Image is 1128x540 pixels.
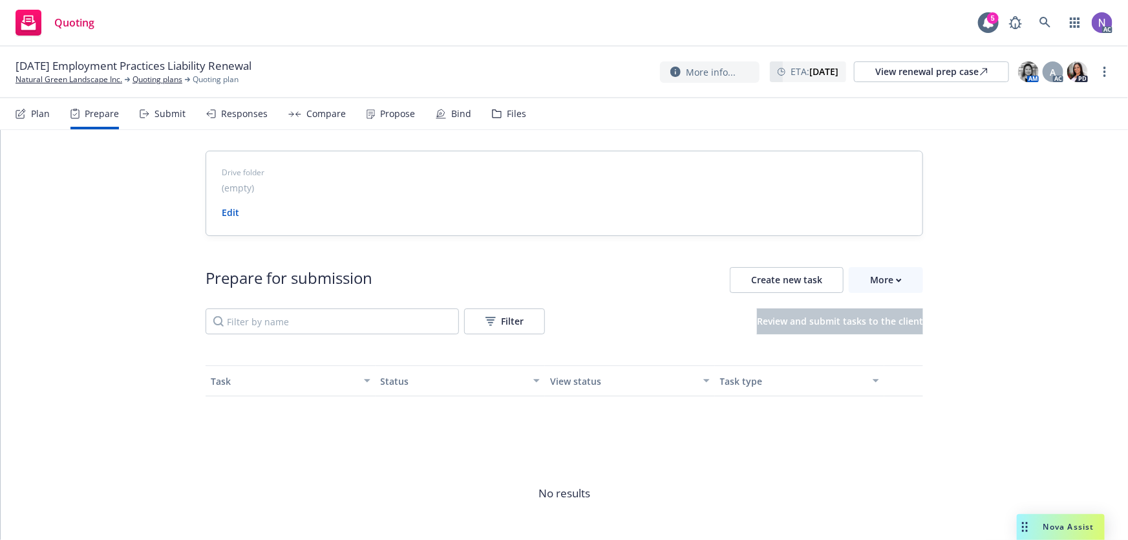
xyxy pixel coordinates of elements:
[464,308,545,334] button: Filter
[791,65,838,78] span: ETA :
[376,365,546,396] button: Status
[133,74,182,85] a: Quoting plans
[485,309,524,334] div: Filter
[85,109,119,119] div: Prepare
[306,109,346,119] div: Compare
[757,315,923,327] span: Review and submit tasks to the client
[550,374,696,388] div: View status
[987,12,999,24] div: 5
[875,62,988,81] div: View renewal prep case
[451,109,471,119] div: Bind
[193,74,239,85] span: Quoting plan
[154,109,186,119] div: Submit
[715,365,885,396] button: Task type
[222,181,254,195] span: (empty)
[1018,61,1039,82] img: photo
[1003,10,1028,36] a: Report a Bug
[870,268,902,292] div: More
[751,274,822,286] span: Create new task
[507,109,526,119] div: Files
[757,308,923,334] button: Review and submit tasks to the client
[1062,10,1088,36] a: Switch app
[31,109,50,119] div: Plan
[1092,12,1112,33] img: photo
[221,109,268,119] div: Responses
[686,65,736,79] span: More info...
[206,308,459,334] input: Filter by name
[10,5,100,41] a: Quoting
[381,374,526,388] div: Status
[16,74,122,85] a: Natural Green Landscape Inc.
[222,206,239,219] a: Edit
[1017,514,1105,540] button: Nova Assist
[660,61,760,83] button: More info...
[380,109,415,119] div: Propose
[854,61,1009,82] a: View renewal prep case
[545,365,715,396] button: View status
[222,167,907,178] span: Drive folder
[1043,521,1094,532] span: Nova Assist
[1050,65,1056,79] span: A
[54,17,94,28] span: Quoting
[16,58,251,74] span: [DATE] Employment Practices Liability Renewal
[206,365,376,396] button: Task
[1032,10,1058,36] a: Search
[206,267,372,293] div: Prepare for submission
[849,267,923,293] button: More
[1017,514,1033,540] div: Drag to move
[1067,61,1088,82] img: photo
[809,65,838,78] strong: [DATE]
[720,374,866,388] div: Task type
[211,374,356,388] div: Task
[730,267,844,293] button: Create new task
[1097,64,1112,80] a: more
